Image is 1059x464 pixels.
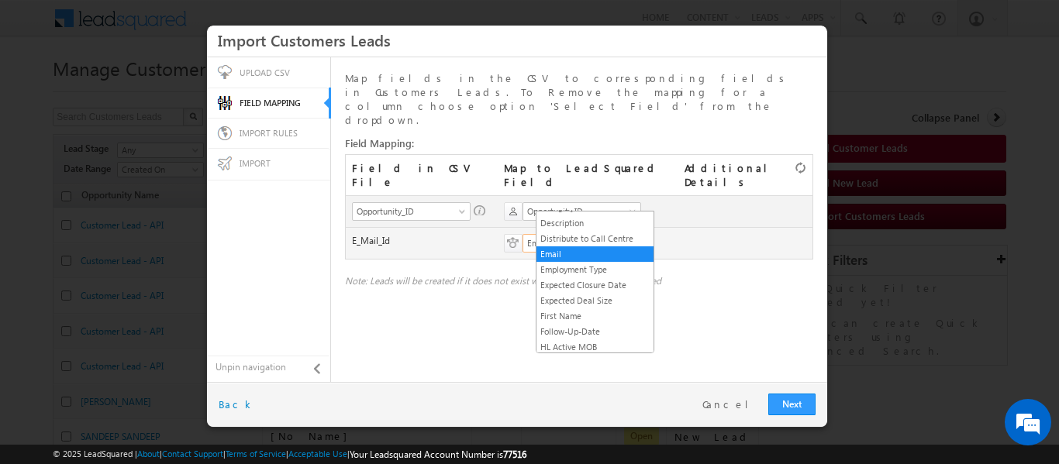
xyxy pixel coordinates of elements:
[219,397,255,411] a: Back
[137,449,160,459] a: About
[345,136,813,150] label: Field Mapping:
[523,234,641,253] a: Email
[503,449,526,460] span: 77516
[350,449,526,460] span: Your Leadsquared Account Number is
[26,81,65,101] img: d_60004797649_company_0_60004797649
[523,205,630,218] span: Opportunity ID
[536,232,654,246] a: Distribute to Call Centre
[536,211,654,353] ul: Email
[536,294,654,308] a: Expected Deal Size
[207,118,330,149] a: IMPORT RULES
[702,397,761,411] a: Cancel
[536,263,654,277] a: Employment Type
[795,162,805,174] img: Reset Mapping
[352,234,390,248] span: E_Mail_Id
[345,275,661,287] i: Note: Leads will be created if it does not exist with the lead identifier provided
[240,98,301,108] span: FIELD MAPPING
[678,154,813,195] th: Additional Details
[211,358,281,379] em: Start Chat
[536,247,654,261] a: Email
[53,447,526,462] span: © 2025 LeadSquared | | | | |
[226,449,286,459] a: Terms of Service
[536,278,654,292] a: Expected Closure Date
[346,154,498,195] th: Field in CSV File
[536,325,654,339] a: Follow-Up-Date
[81,81,260,101] div: Chat with us now
[218,26,816,53] h3: Import Customers Leads
[536,216,654,230] a: Description
[240,128,298,138] span: IMPORT RULES
[352,202,471,221] a: Opportunity_ID
[345,71,813,127] p: Map fields in the CSV to corresponding fields in Customers Leads. To Remove the mapping for a col...
[207,88,328,119] a: FIELD MAPPING
[240,158,271,168] span: IMPORT
[207,57,330,88] a: UPLOAD CSV
[523,202,641,221] a: Opportunity ID
[498,154,678,195] th: Map to LeadSquared Field
[207,148,330,180] a: IMPORT
[768,394,816,415] a: Next
[523,236,630,250] span: Email
[216,360,309,374] span: Unpin navigation
[254,8,291,45] div: Minimize live chat window
[162,449,223,459] a: Contact Support
[288,449,347,459] a: Acceptable Use
[240,67,290,77] span: UPLOAD CSV
[536,309,654,323] a: First Name
[536,340,654,354] a: HL Active MOB
[353,205,460,218] span: Opportunity_ID
[20,143,283,345] textarea: Type your message and hit 'Enter'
